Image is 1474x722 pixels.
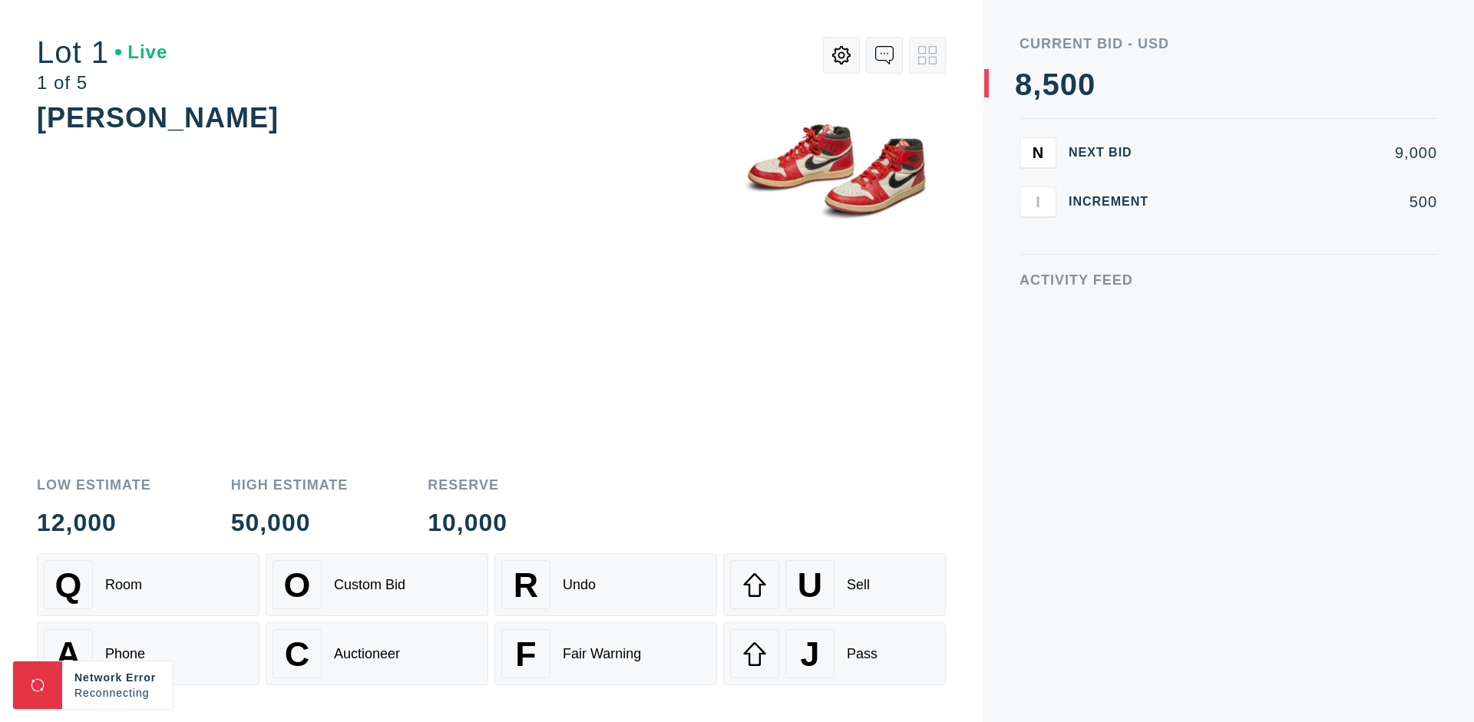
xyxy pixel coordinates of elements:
[1015,69,1033,100] div: 8
[1069,147,1161,159] div: Next Bid
[428,478,507,492] div: Reserve
[494,553,717,616] button: RUndo
[285,635,309,674] span: C
[428,510,507,535] div: 10,000
[37,37,167,68] div: Lot 1
[563,646,641,662] div: Fair Warning
[37,478,151,492] div: Low Estimate
[1069,196,1161,208] div: Increment
[1020,137,1056,168] button: N
[55,565,82,605] span: Q
[115,43,167,61] div: Live
[74,685,160,701] div: Reconnecting
[37,553,259,616] button: QRoom
[284,565,311,605] span: O
[515,635,536,674] span: F
[334,577,405,593] div: Custom Bid
[37,74,167,92] div: 1 of 5
[798,565,822,605] span: U
[105,646,145,662] div: Phone
[1042,69,1059,100] div: 5
[723,622,946,685] button: JPass
[723,553,946,616] button: USell
[266,622,488,685] button: CAuctioneer
[56,635,81,674] span: A
[1033,69,1042,376] div: ,
[1033,143,1043,161] span: N
[1020,37,1437,51] div: Current Bid - USD
[266,553,488,616] button: OCustom Bid
[1173,145,1437,160] div: 9,000
[847,577,870,593] div: Sell
[1173,194,1437,209] div: 500
[74,670,160,685] div: Network Error
[847,646,877,662] div: Pass
[494,622,717,685] button: FFair Warning
[37,622,259,685] button: APhone
[1020,186,1056,217] button: I
[1020,273,1437,287] div: Activity Feed
[1060,69,1078,100] div: 0
[105,577,142,593] div: Room
[1078,69,1096,100] div: 0
[37,510,151,535] div: 12,000
[563,577,596,593] div: Undo
[1036,193,1040,210] span: I
[334,646,400,662] div: Auctioneer
[231,478,349,492] div: High Estimate
[37,102,279,134] div: [PERSON_NAME]
[231,510,349,535] div: 50,000
[514,565,538,605] span: R
[800,635,819,674] span: J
